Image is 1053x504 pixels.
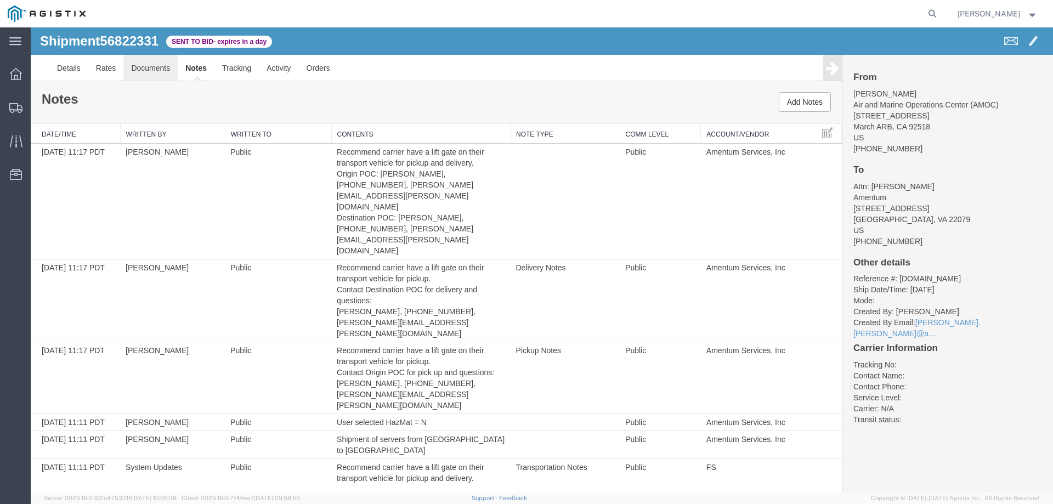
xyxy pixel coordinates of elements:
td: Amentum Services, Inc [670,387,782,404]
address: Attn: [PERSON_NAME] Amentum [STREET_ADDRESS] [GEOGRAPHIC_DATA], VA 22079 [PHONE_NUMBER] [823,154,1011,219]
h4: To [823,138,1011,148]
th: Note Type: activate to sort column ascending [479,96,589,116]
td: Pickup Notes [479,315,589,387]
td: Public [194,404,301,432]
span: US [823,106,833,115]
span: Recommend carrier have a lift gate on their transport vehicle for pickup and delivery. Origin POC... [306,120,455,228]
span: [DATE] 09:58:55 [254,495,300,501]
td: Public [194,432,301,460]
img: logo [8,5,86,22]
td: System Updates [89,432,194,460]
li: Transit status: [823,387,1011,398]
td: Amentum Services, Inc [670,232,782,315]
th: Account/Vendor: activate to sort column ascending [670,96,782,116]
li: Created By: [PERSON_NAME] [823,279,1011,290]
a: Feedback [499,495,527,501]
td: [PERSON_NAME] [89,232,194,315]
th: Contents: activate to sort column ascending [301,96,479,116]
li: Created By Email: [823,290,1011,312]
li: Service Level: [823,365,1011,376]
td: Public [194,232,301,315]
span: Shipment of servers from [GEOGRAPHIC_DATA] to [GEOGRAPHIC_DATA] [306,407,476,427]
td: Public [194,315,301,387]
td: Public [194,116,301,232]
span: Cierra Brown [958,8,1020,20]
td: [PERSON_NAME] [89,387,194,404]
th: Written To: activate to sort column ascending [194,96,301,116]
span: Recommend carrier have a lift gate on their transport vehicle for pickup. Contact Destination POC... [306,236,455,310]
button: Manage table columns [787,96,807,116]
td: Public [589,116,670,232]
span: User selected HazMat = N [306,390,396,399]
td: [PERSON_NAME] [89,404,194,432]
span: US [823,199,833,207]
li: Tracking No: [823,332,1011,343]
h4: Carrier Information [823,316,1011,326]
span: Copyright © [DATE]-[DATE] Agistix Inc., All Rights Reserved [871,494,1040,503]
a: Notes [147,27,184,54]
a: Activity [228,27,268,54]
td: Transportation Notes [479,432,589,460]
td: Public [589,387,670,404]
span: Recommend carrier have a lift gate on their transport vehicle for pickup. Contact Origin POC for ... [306,319,466,382]
a: Orders [268,27,307,54]
span: Server: 2025.19.0-192a4753216 [44,495,177,501]
th: Comm Level: activate to sort column ascending [589,96,670,116]
td: Amentum Services, Inc [670,116,782,232]
th: Written By: activate to sort column ascending [89,96,194,116]
span: Client: 2025.19.0-7f44ea7 [182,495,300,501]
a: Support [472,495,499,501]
td: Public [589,404,670,432]
a: Documents [93,27,147,54]
iframe: FS Legacy Container [31,27,1053,492]
a: [PERSON_NAME].[PERSON_NAME]@a... [823,291,950,310]
td: Public [589,315,670,387]
td: Delivery Notes [479,232,589,315]
td: Amentum Services, Inc [670,315,782,387]
li: Reference #: [DOMAIN_NAME] [823,246,1011,257]
li: Ship Date/Time: [DATE] [823,257,1011,268]
span: [DATE] 10:05:38 [132,495,177,501]
td: [PERSON_NAME] [89,315,194,387]
td: Amentum Services, Inc [670,404,782,432]
span: Recommend carrier have a lift gate on their transport vehicle for pickup and delivery. [306,435,455,455]
button: [PERSON_NAME] [957,7,1038,20]
a: Tracking [184,27,228,54]
h4: Other details [823,230,1011,241]
li: Mode: [823,268,1011,279]
li: Contact Phone: [823,354,1011,365]
address: [PERSON_NAME] Air and Marine Operations Center (AMOC) [STREET_ADDRESS] March ARB, CA 92518 [PHONE... [823,61,1011,127]
td: [PERSON_NAME] [89,116,194,232]
button: Add Notes [748,65,800,84]
a: Rates [58,27,93,54]
li: Contact Name: [823,343,1011,354]
td: Public [589,432,670,460]
li: Carrier: N/A [823,376,1011,387]
h1: Notes [11,65,48,79]
td: FS [670,432,782,460]
td: Public [589,232,670,315]
td: Public [194,387,301,404]
h4: From [823,45,1011,55]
